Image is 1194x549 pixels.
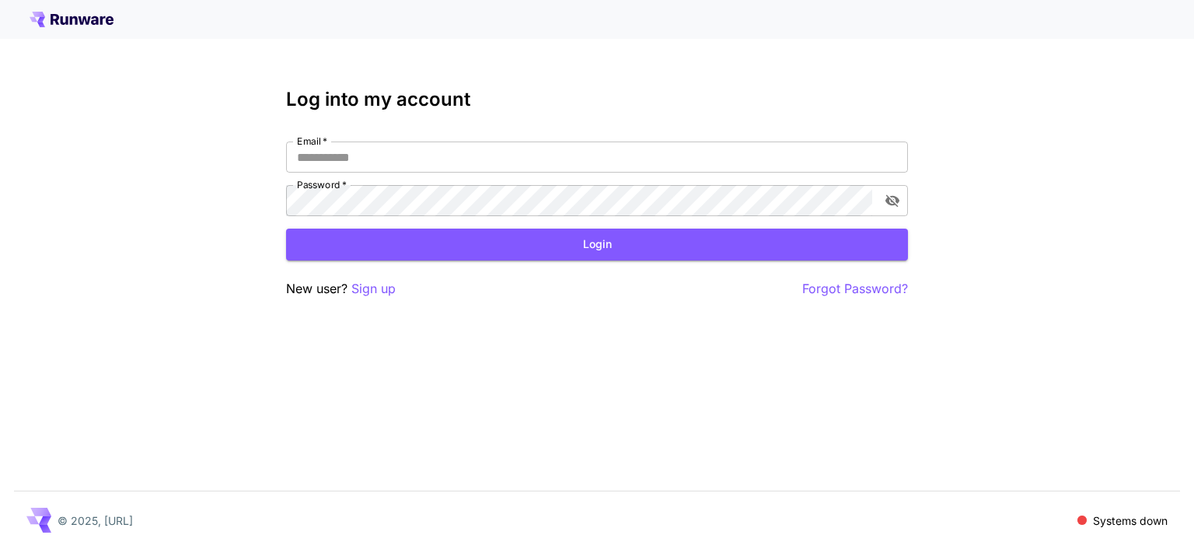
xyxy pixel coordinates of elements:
[802,279,908,299] button: Forgot Password?
[1093,512,1168,529] p: Systems down
[58,512,133,529] p: © 2025, [URL]
[878,187,906,215] button: toggle password visibility
[286,89,908,110] h3: Log into my account
[286,279,396,299] p: New user?
[351,279,396,299] button: Sign up
[297,135,327,148] label: Email
[297,178,347,191] label: Password
[286,229,908,261] button: Login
